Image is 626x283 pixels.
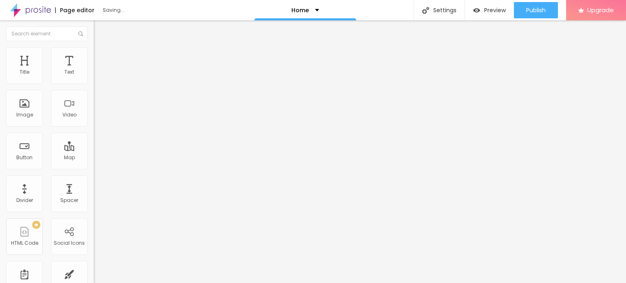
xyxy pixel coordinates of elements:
div: Page editor [55,7,95,13]
div: HTML Code [11,240,38,246]
input: Search element [6,26,88,41]
div: Title [20,69,29,75]
span: Preview [484,7,506,13]
img: view-1.svg [473,7,480,14]
iframe: Editor [94,20,626,283]
div: Saving... [103,8,196,13]
div: Video [62,112,77,118]
div: Text [64,69,74,75]
div: Spacer [60,197,78,203]
div: Divider [16,197,33,203]
p: Home [291,7,309,13]
span: Publish [526,7,546,13]
div: Social Icons [54,240,85,246]
img: Icone [78,31,83,36]
div: Button [16,155,33,160]
div: Map [64,155,75,160]
div: Image [16,112,33,118]
span: Upgrade [587,7,614,13]
button: Preview [465,2,514,18]
img: Icone [422,7,429,14]
button: Publish [514,2,558,18]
